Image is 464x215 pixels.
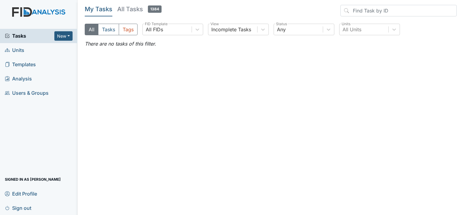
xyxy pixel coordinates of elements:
[85,24,138,35] div: Type filter
[5,46,24,55] span: Units
[146,26,163,33] div: All FIDs
[277,26,286,33] div: Any
[340,5,457,16] input: Find Task by ID
[85,24,98,35] button: All
[5,32,54,39] a: Tasks
[54,31,73,41] button: New
[119,24,138,35] button: Tags
[211,26,251,33] div: Incomplete Tasks
[5,175,61,184] span: Signed in as [PERSON_NAME]
[5,88,49,98] span: Users & Groups
[117,5,162,13] h5: All Tasks
[5,74,32,84] span: Analysis
[5,60,36,69] span: Templates
[148,5,162,13] span: 1384
[85,5,112,13] h5: My Tasks
[98,24,119,35] button: Tasks
[5,203,31,213] span: Sign out
[5,189,37,198] span: Edit Profile
[85,41,156,47] em: There are no tasks of this filter.
[343,26,361,33] div: All Units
